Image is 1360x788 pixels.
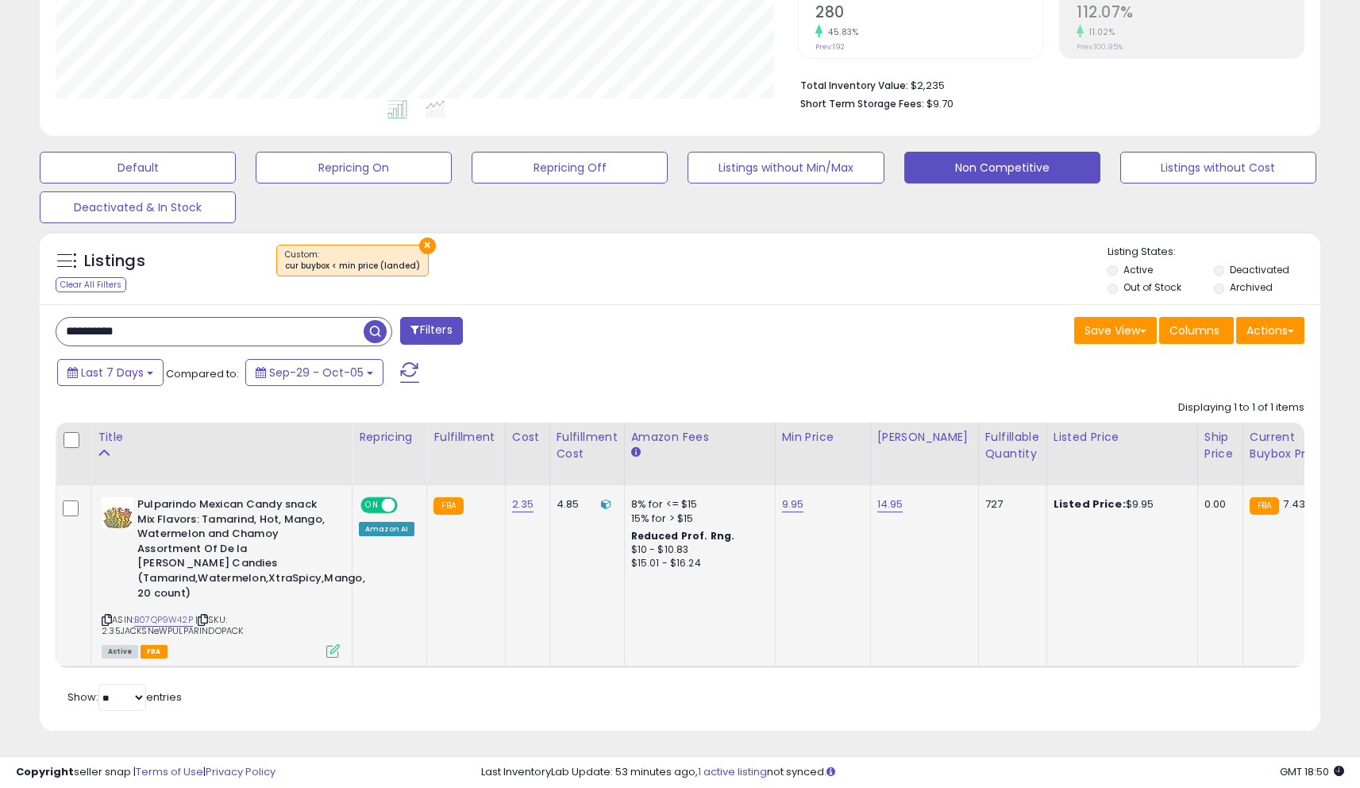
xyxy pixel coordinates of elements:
[102,497,133,529] img: 61y2-5jsQoL._SL40_.jpg
[102,613,243,637] span: | SKU: 2.35JACKSNeWPULPARINDOPACK
[631,497,763,512] div: 8% for <= $15
[57,359,164,386] button: Last 7 Days
[782,496,804,512] a: 9.95
[782,429,864,446] div: Min Price
[631,512,763,526] div: 15% for > $15
[245,359,383,386] button: Sep-29 - Oct-05
[1077,3,1304,25] h2: 112.07%
[631,429,769,446] div: Amazon Fees
[1123,280,1181,294] label: Out of Stock
[985,497,1034,512] div: 727
[269,365,364,380] span: Sep-29 - Oct-05
[1054,496,1126,512] b: Listed Price:
[16,764,74,779] strong: Copyright
[800,75,1293,94] li: $2,235
[1120,152,1316,183] button: Listings without Cost
[400,317,462,345] button: Filters
[433,497,463,515] small: FBA
[815,3,1042,25] h2: 280
[1204,497,1231,512] div: 0.00
[1204,429,1236,462] div: Ship Price
[98,429,345,446] div: Title
[359,522,414,536] div: Amazon AI
[102,645,138,659] span: All listings currently available for purchase on Amazon
[1283,496,1305,512] span: 7.43
[557,497,612,512] div: 4.85
[1230,280,1273,294] label: Archived
[1084,26,1115,38] small: 11.02%
[800,79,908,92] b: Total Inventory Value:
[1236,317,1304,344] button: Actions
[1230,263,1289,276] label: Deactivated
[1123,263,1153,276] label: Active
[815,42,845,52] small: Prev: 192
[631,557,763,570] div: $15.01 - $16.24
[1054,497,1185,512] div: $9.95
[927,96,954,111] span: $9.70
[433,429,498,446] div: Fulfillment
[631,529,735,543] b: Reduced Prof. Rng.
[877,429,972,446] div: [PERSON_NAME]
[800,97,924,110] b: Short Term Storage Fees:
[16,765,275,780] div: seller snap | |
[285,249,420,272] span: Custom:
[1054,429,1191,446] div: Listed Price
[84,250,145,272] h5: Listings
[631,543,763,557] div: $10 - $10.83
[472,152,668,183] button: Repricing Off
[877,496,903,512] a: 14.95
[359,429,420,446] div: Repricing
[362,499,382,512] span: ON
[40,152,236,183] button: Default
[1074,317,1157,344] button: Save View
[81,365,144,380] span: Last 7 Days
[1159,317,1234,344] button: Columns
[134,613,193,627] a: B07QP9W42P
[1280,764,1344,779] span: 2025-10-14 18:50 GMT
[985,429,1040,462] div: Fulfillable Quantity
[481,765,1344,780] div: Last InventoryLab Update: 53 minutes ago, not synced.
[166,366,239,381] span: Compared to:
[1178,400,1304,415] div: Displaying 1 to 1 of 1 items
[67,689,182,705] span: Show: entries
[823,26,858,38] small: 45.83%
[395,499,421,512] span: OFF
[1250,497,1279,515] small: FBA
[631,446,641,460] small: Amazon Fees.
[1250,429,1331,462] div: Current Buybox Price
[688,152,884,183] button: Listings without Min/Max
[512,496,534,512] a: 2.35
[56,277,126,292] div: Clear All Filters
[40,191,236,223] button: Deactivated & In Stock
[698,764,767,779] a: 1 active listing
[1108,245,1320,260] p: Listing States:
[285,261,420,272] div: cur buybox < min price (landed)
[904,152,1100,183] button: Non Competitive
[206,764,275,779] a: Privacy Policy
[136,764,203,779] a: Terms of Use
[1169,323,1219,338] span: Columns
[512,429,543,446] div: Cost
[141,645,168,659] span: FBA
[256,152,452,183] button: Repricing On
[557,429,618,462] div: Fulfillment Cost
[1077,42,1123,52] small: Prev: 100.95%
[102,497,340,656] div: ASIN:
[419,238,436,254] button: ×
[137,497,330,605] b: Pulparindo Mexican Candy snack Mix Flavors: Tamarind, Hot, Mango, Watermelon and Chamoy Assortmen...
